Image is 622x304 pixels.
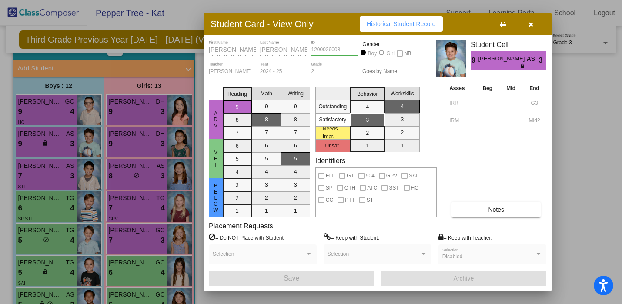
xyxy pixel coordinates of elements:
span: Archive [454,275,474,282]
span: ELL [326,170,335,181]
input: teacher [209,69,256,75]
input: goes by name [362,69,409,75]
input: grade [311,69,358,75]
button: Save [209,271,374,286]
label: = Keep with Teacher: [438,233,492,242]
span: CC [326,195,333,205]
span: Notes [488,206,504,213]
th: Asses [447,84,475,93]
button: Notes [451,202,541,217]
th: End [522,84,546,93]
span: [PERSON_NAME] [478,54,526,63]
span: HC [411,183,418,193]
span: OTH [344,183,355,193]
span: 3 [539,55,546,66]
button: Archive [381,271,546,286]
span: 9 [471,55,478,66]
span: Disabled [442,254,463,260]
span: ADV [212,110,220,129]
span: PTT [345,195,355,205]
span: STT [367,195,377,205]
label: Identifiers [315,157,345,165]
mat-label: Gender [362,40,409,48]
span: 504 [366,170,375,181]
label: = Keep with Student: [324,233,379,242]
input: year [260,69,307,75]
span: GPV [386,170,397,181]
span: ATC [367,183,377,193]
th: Mid [499,84,522,93]
span: SST [389,183,399,193]
span: SP [326,183,333,193]
input: Enter ID [311,47,358,53]
span: Save [284,274,299,282]
span: AS [527,54,539,63]
span: Met [212,150,220,168]
h3: Student Card - View Only [211,18,314,29]
input: assessment [449,97,473,110]
label: = Do NOT Place with Student: [209,233,285,242]
span: GT [347,170,354,181]
button: Historical Student Record [360,16,443,32]
span: SAI [409,170,417,181]
span: Historical Student Record [367,20,436,27]
input: assessment [449,114,473,127]
h3: Student Cell [471,40,546,49]
th: Beg [475,84,499,93]
div: Girl [386,50,395,57]
label: Placement Requests [209,222,273,230]
span: beLow [212,183,220,213]
span: NB [404,48,411,59]
div: Boy [368,50,377,57]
